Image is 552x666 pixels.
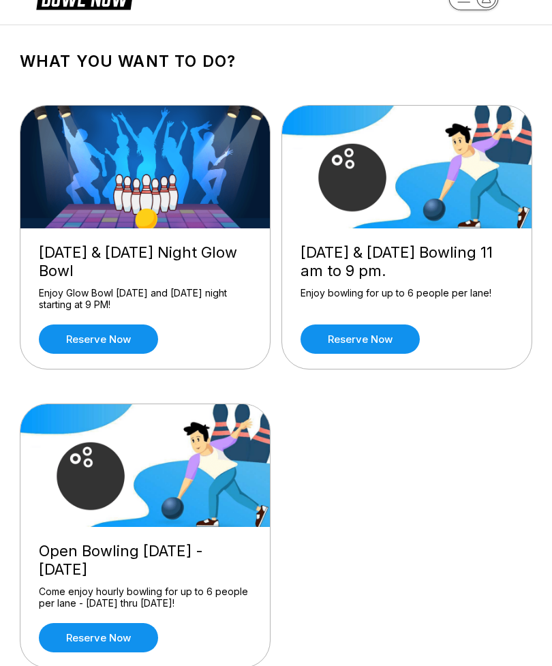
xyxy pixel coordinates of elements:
[39,324,158,354] a: Reserve now
[39,586,251,609] div: Come enjoy hourly bowling for up to 6 people per lane - [DATE] thru [DATE]!
[39,623,158,652] a: Reserve now
[282,106,533,228] img: Friday & Saturday Bowling 11 am to 9 pm.
[301,324,420,354] a: Reserve now
[20,106,271,228] img: Friday & Saturday Night Glow Bowl
[301,243,513,280] div: [DATE] & [DATE] Bowling 11 am to 9 pm.
[39,243,251,280] div: [DATE] & [DATE] Night Glow Bowl
[39,287,251,311] div: Enjoy Glow Bowl [DATE] and [DATE] night starting at 9 PM!
[20,404,271,527] img: Open Bowling Sunday - Thursday
[20,52,532,71] h1: What you want to do?
[39,542,251,579] div: Open Bowling [DATE] - [DATE]
[301,287,513,311] div: Enjoy bowling for up to 6 people per lane!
